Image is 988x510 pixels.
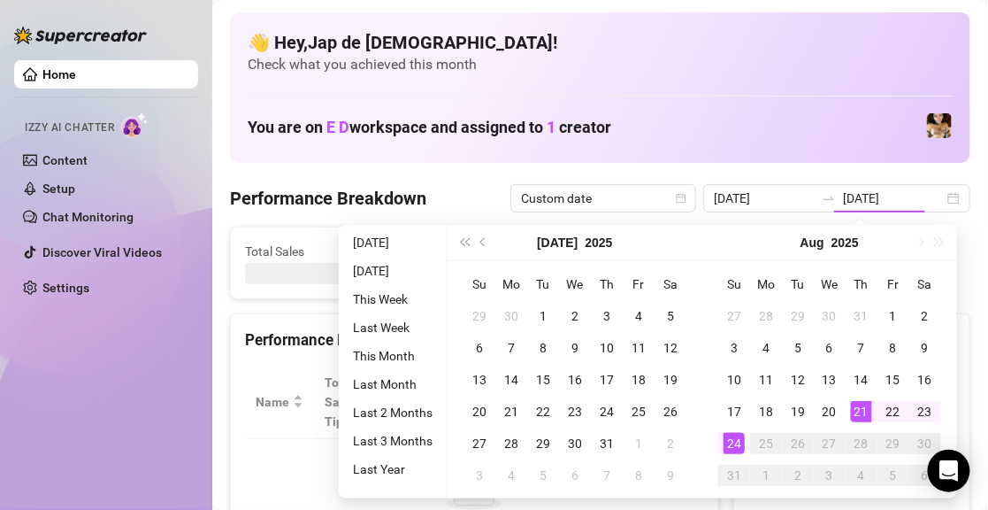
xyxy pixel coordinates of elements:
[593,366,703,439] th: Chat Conversion
[521,185,685,212] span: Custom date
[748,328,955,352] div: Sales by OnlyFans Creator
[42,67,76,81] a: Home
[676,193,686,204] span: calendar
[42,281,89,295] a: Settings
[245,328,704,352] div: Performance by OnlyFans Creator
[433,242,578,261] span: Active Chats
[927,113,952,138] img: vixie
[256,392,289,412] span: Name
[843,189,944,208] input: End date
[714,189,815,208] input: Start date
[928,450,970,492] div: Open Intercom Messenger
[522,382,569,421] span: Sales / Hour
[245,242,389,261] span: Total Sales
[42,153,88,167] a: Content
[248,118,611,137] h1: You are on workspace and assigned to creator
[511,366,594,439] th: Sales / Hour
[248,30,953,55] h4: 👋 Hey, Jap de [DEMOGRAPHIC_DATA] !
[245,366,314,439] th: Name
[230,186,426,211] h4: Performance Breakdown
[623,242,767,261] span: Messages Sent
[314,366,410,439] th: Total Sales & Tips
[822,191,836,205] span: swap-right
[42,210,134,224] a: Chat Monitoring
[547,118,555,136] span: 1
[14,27,147,44] img: logo-BBDzfeDw.svg
[42,182,75,196] a: Setup
[603,382,678,421] span: Chat Conversion
[248,55,953,74] span: Check what you achieved this month
[25,120,114,136] span: Izzy AI Chatter
[326,118,349,136] span: E D
[822,191,836,205] span: to
[420,382,486,421] div: Est. Hours Worked
[121,112,149,138] img: AI Chatter
[325,373,385,431] span: Total Sales & Tips
[42,245,162,259] a: Discover Viral Videos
